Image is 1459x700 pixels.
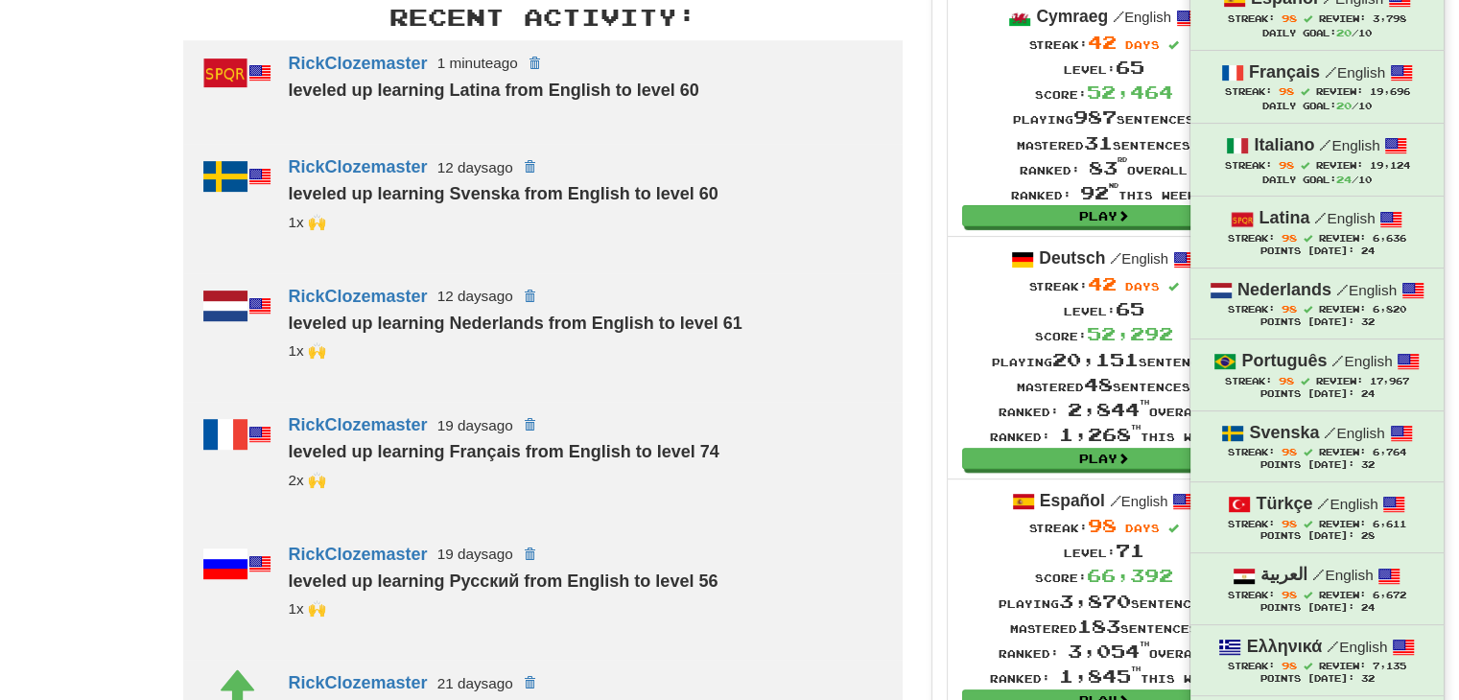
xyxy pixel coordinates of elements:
span: 98 [1282,589,1297,600]
span: Streak includes today. [1304,662,1312,670]
small: English [1319,137,1379,153]
span: 7,135 [1373,661,1406,671]
strong: leveled up learning Русский from English to level 56 [289,572,718,591]
div: Playing sentences [990,347,1218,372]
small: 19cupsofcoffee [289,342,326,359]
a: Italiano /English Streak: 98 Review: 19,124 Daily Goal:24/10 [1190,124,1444,196]
small: English [1113,10,1171,25]
div: Ranked: overall [990,639,1218,664]
span: / [1324,424,1336,441]
span: Review: [1315,160,1362,171]
span: Streak includes today. [1304,448,1312,456]
span: Streak: [1224,86,1271,97]
div: Mastered sentences [1011,130,1196,155]
strong: Français [1249,62,1320,82]
span: 65 [1116,298,1144,319]
span: Streak: [1228,447,1275,457]
span: 19,696 [1369,86,1409,97]
span: Streak: [1228,233,1275,244]
div: Mastered sentences [990,372,1218,397]
span: 19,124 [1369,160,1409,171]
span: 17,967 [1370,376,1409,386]
sup: th [1140,399,1149,406]
span: 98 [1282,232,1297,244]
span: 66,392 [1087,565,1173,586]
span: Review: [1315,86,1362,97]
span: Streak includes today. [1304,305,1312,314]
div: Points [DATE]: 24 [1210,602,1424,615]
strong: Türkçe [1256,494,1312,513]
div: Daily Goal: /10 [1210,173,1424,187]
span: / [1113,8,1124,25]
span: Review: [1319,13,1366,24]
div: Daily Goal: /10 [1210,26,1424,40]
div: Streak: [990,513,1218,538]
div: Score: [990,321,1218,346]
small: 19 days ago [437,417,513,433]
span: 83 [1089,157,1127,178]
span: 42 [1088,32,1117,53]
sup: nd [1109,182,1118,189]
small: English [1324,425,1384,441]
span: 6,820 [1373,304,1406,315]
div: Points [DATE]: 32 [1210,316,1424,329]
a: Français /English Streak: 98 Review: 19,696 Daily Goal:20/10 [1190,51,1444,123]
span: 52,292 [1087,323,1173,344]
span: / [1314,209,1327,226]
a: العربية /English Streak: 98 Review: 6,672 Points [DATE]: 24 [1190,553,1444,623]
span: Streak: [1228,590,1275,600]
span: Review: [1316,376,1363,386]
span: Streak includes today. [1168,40,1179,51]
strong: Italiano [1254,135,1314,154]
a: RickClozemaster [289,157,428,176]
sup: th [1131,424,1141,431]
div: Ranked: overall [990,397,1218,422]
small: English [1327,639,1387,655]
div: Score: [1011,80,1196,105]
span: Review: [1319,661,1366,671]
div: Mastered sentences [990,614,1218,639]
span: Streak includes today. [1300,161,1308,170]
small: English [1110,494,1168,509]
div: Level: [990,296,1218,321]
strong: leveled up learning Français from English to level 74 [289,442,719,461]
small: English [1336,282,1397,298]
div: Points [DATE]: 24 [1210,245,1424,258]
strong: العربية [1260,565,1307,584]
div: Ranked: this week [990,664,1218,688]
span: 71 [1116,540,1144,561]
a: Play [962,448,1246,469]
small: English [1312,567,1373,583]
span: 52,464 [1087,82,1173,103]
span: Streak: [1224,160,1271,171]
a: Nederlands /English Streak: 98 Review: 6,820 Points [DATE]: 32 [1190,268,1444,338]
div: Points [DATE]: 28 [1210,530,1424,543]
span: 20 [1336,27,1352,38]
span: Streak includes today. [1168,524,1179,534]
span: 42 [1088,273,1117,294]
span: Streak includes today. [1304,14,1312,23]
strong: leveled up learning Svenska from English to level 60 [289,184,718,203]
small: English [1110,251,1168,267]
span: 183 [1077,616,1120,637]
span: 65 [1116,57,1144,78]
strong: Cymraeg [1036,7,1108,26]
span: 2,844 [1068,399,1149,420]
div: Points [DATE]: 32 [1210,673,1424,686]
span: 48 [1084,374,1113,395]
strong: Latina [1259,208,1309,227]
span: 98 [1088,515,1117,536]
span: / [1325,63,1337,81]
small: English [1325,64,1385,81]
sup: th [1131,665,1141,672]
span: 3,054 [1068,641,1149,662]
span: 24 [1336,174,1352,185]
span: 6,611 [1373,519,1406,529]
small: _cmns<br />19cupsofcoffee [289,472,326,488]
small: 19cupsofcoffee [289,600,326,617]
strong: Svenska [1249,423,1319,442]
span: 31 [1084,132,1113,153]
span: / [1110,492,1121,509]
strong: Português [1241,351,1327,370]
a: RickClozemaster [289,415,428,434]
